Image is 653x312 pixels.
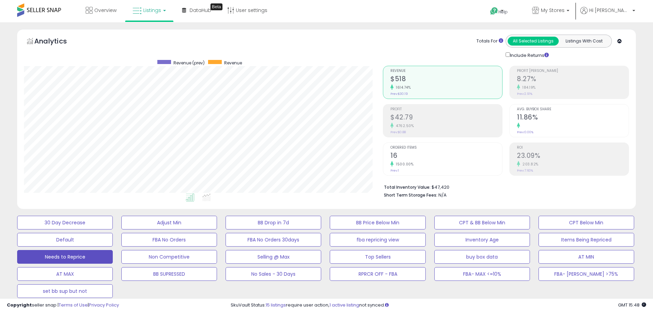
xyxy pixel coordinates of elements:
span: Listings [143,7,161,14]
button: Items Being Repriced [539,233,634,247]
small: 184.19% [520,85,536,90]
button: BB Price Below Min [330,216,425,229]
button: Non Competitive [121,250,217,264]
button: FBA- [PERSON_NAME] >75% [539,267,634,281]
span: 2025-09-15 15:48 GMT [618,302,646,308]
small: Prev: $30.19 [390,92,408,96]
h2: $42.79 [390,113,502,123]
button: Top Sellers [330,250,425,264]
button: FBA No Orders 30days [226,233,321,247]
button: FBA No Orders [121,233,217,247]
span: Hi [PERSON_NAME] [589,7,630,14]
small: Prev: 0.00% [517,130,533,134]
button: Adjust Min [121,216,217,229]
h2: 16 [390,152,502,161]
span: Ordered Items [390,146,502,150]
button: CPT Below Min [539,216,634,229]
small: Prev: $0.88 [390,130,406,134]
span: Profit [390,108,502,111]
small: Prev: 1 [390,169,399,173]
span: Revenue [224,60,242,66]
div: Totals For [476,38,503,45]
button: buy box data [434,250,530,264]
button: RPRCR OFF - FBA [330,267,425,281]
button: fba repricing view [330,233,425,247]
button: FBA- MAX <=10% [434,267,530,281]
b: Short Term Storage Fees: [384,192,437,198]
button: Selling @ Max [226,250,321,264]
div: seller snap | | [7,302,119,309]
span: Revenue (prev) [173,60,205,66]
small: 1614.74% [394,85,411,90]
h2: $518 [390,75,502,84]
span: Profit [PERSON_NAME] [517,69,629,73]
a: Terms of Use [59,302,88,308]
button: Inventory Age [434,233,530,247]
span: Help [498,9,508,15]
small: 1500.00% [394,162,413,167]
button: All Selected Listings [508,37,559,46]
small: Prev: 2.91% [517,92,532,96]
strong: Copyright [7,302,32,308]
button: BB SUPRESSED [121,267,217,281]
li: $47,420 [384,183,624,191]
span: ROI [517,146,629,150]
small: Prev: 7.60% [517,169,533,173]
h2: 23.09% [517,152,629,161]
a: 1 active listing [329,302,359,308]
button: BB Drop in 7d [226,216,321,229]
span: Avg. Buybox Share [517,108,629,111]
button: Default [17,233,113,247]
a: Help [485,2,521,22]
div: Include Returns [500,51,557,59]
a: Hi [PERSON_NAME] [580,7,635,22]
button: Listings With Cost [558,37,609,46]
span: My Stores [541,7,565,14]
span: Overview [94,7,117,14]
button: Needs to Reprice [17,250,113,264]
a: Privacy Policy [89,302,119,308]
small: 203.82% [520,162,539,167]
button: set bb sup but not [17,284,113,298]
div: SkuVault Status: require user action, not synced. [231,302,646,309]
button: AT MAX [17,267,113,281]
a: 15 listings [266,302,286,308]
b: Total Inventory Value: [384,184,431,190]
span: N/A [438,192,447,198]
small: 4762.50% [394,123,414,128]
button: AT MIN [539,250,634,264]
button: CPT & BB Below Min [434,216,530,229]
h2: 11.86% [517,113,629,123]
h2: 8.27% [517,75,629,84]
h5: Analytics [34,36,80,48]
i: Get Help [490,7,498,15]
button: 30 Day Decrease [17,216,113,229]
button: No Sales - 30 Days [226,267,321,281]
div: Tooltip anchor [210,3,222,10]
span: DataHub [190,7,211,14]
span: Revenue [390,69,502,73]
